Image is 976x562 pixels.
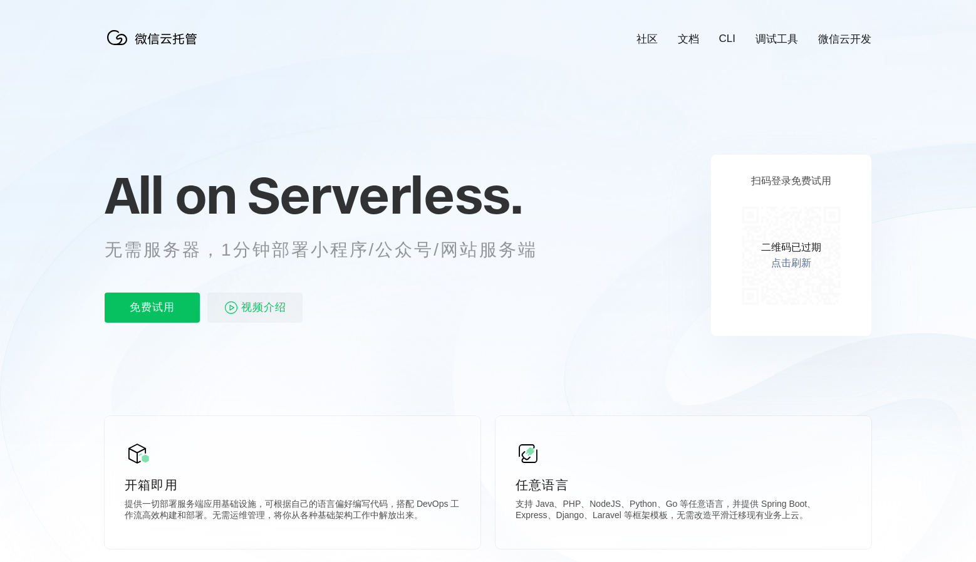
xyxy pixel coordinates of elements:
[636,32,658,46] a: 社区
[224,300,239,315] img: video_play.svg
[678,32,699,46] a: 文档
[751,175,831,188] p: 扫码登录免费试用
[105,25,205,50] img: 微信云托管
[125,499,460,524] p: 提供一切部署服务端应用基础设施，可根据自己的语言偏好编写代码，搭配 DevOps 工作流高效构建和部署。无需运维管理，将你从各种基础架构工作中解放出来。
[516,476,851,494] p: 任意语言
[516,499,851,524] p: 支持 Java、PHP、NodeJS、Python、Go 等任意语言，并提供 Spring Boot、Express、Django、Laravel 等框架模板，无需改造平滑迁移现有业务上云。
[105,293,200,323] p: 免费试用
[105,41,205,52] a: 微信云托管
[755,32,798,46] a: 调试工具
[818,32,871,46] a: 微信云开发
[719,33,735,45] a: CLI
[247,164,522,226] span: Serverless.
[105,164,236,226] span: All on
[125,476,460,494] p: 开箱即用
[761,241,821,254] p: 二维码已过期
[105,237,561,263] p: 无需服务器，1分钟部署小程序/公众号/网站服务端
[771,257,811,270] a: 点击刷新
[241,293,286,323] span: 视频介绍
